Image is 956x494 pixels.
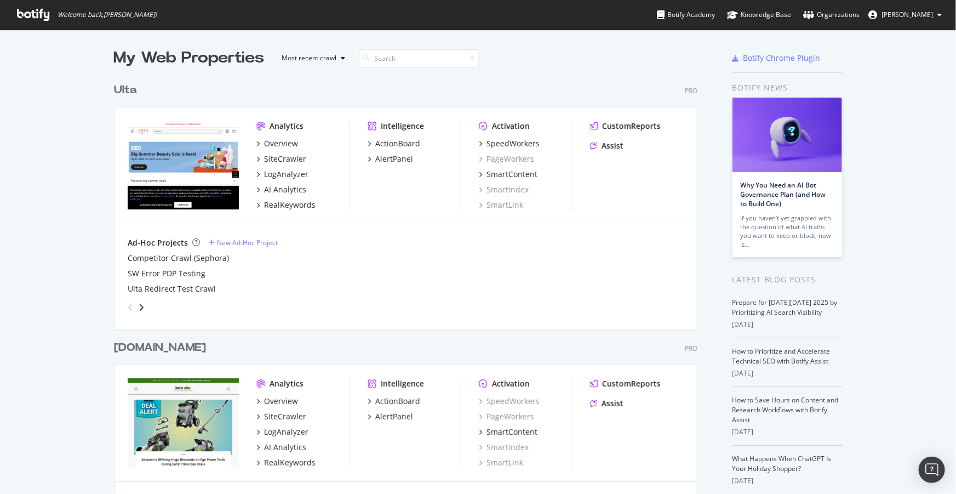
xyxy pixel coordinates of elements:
[685,86,697,95] div: Pro
[381,121,424,132] div: Intelligence
[657,9,715,20] div: Botify Academy
[590,378,661,389] a: CustomReports
[282,55,337,61] div: Most recent crawl
[479,457,523,468] a: SmartLink
[381,378,424,389] div: Intelligence
[602,398,623,409] div: Assist
[273,49,350,67] button: Most recent crawl
[114,82,137,98] div: Ulta
[685,344,697,353] div: Pro
[256,442,306,453] a: AI Analytics
[375,396,420,407] div: ActionBoard
[270,378,304,389] div: Analytics
[602,140,623,151] div: Assist
[590,121,661,132] a: CustomReports
[803,9,860,20] div: Organizations
[479,169,537,180] a: SmartContent
[368,396,420,407] a: ActionBoard
[732,427,843,437] div: [DATE]
[264,396,298,407] div: Overview
[860,6,951,24] button: [PERSON_NAME]
[732,98,842,172] img: Why You Need an AI Bot Governance Plan (and How to Build One)
[479,200,523,211] a: SmartLink
[590,398,623,409] a: Assist
[256,200,316,211] a: RealKeywords
[368,411,413,422] a: AlertPanel
[264,184,306,195] div: AI Analytics
[741,214,834,249] div: If you haven’t yet grappled with the question of what AI traffic you want to keep or block, now is…
[919,457,945,483] div: Open Intercom Messenger
[602,378,661,389] div: CustomReports
[732,454,832,473] a: What Happens When ChatGPT Is Your Holiday Shopper?
[368,138,420,149] a: ActionBoard
[128,253,229,264] a: Competitor Crawl (Sephora)
[256,184,306,195] a: AI Analytics
[479,138,540,149] a: SpeedWorkers
[732,298,838,317] a: Prepare for [DATE][DATE] 2025 by Prioritizing AI Search Visibility
[732,82,843,94] div: Botify news
[602,121,661,132] div: CustomReports
[256,457,316,468] a: RealKeywords
[264,154,306,164] div: SiteCrawler
[264,138,298,149] div: Overview
[743,53,821,64] div: Botify Chrome Plugin
[264,427,308,438] div: LogAnalyzer
[256,154,306,164] a: SiteCrawler
[732,347,831,366] a: How to Prioritize and Accelerate Technical SEO with Botify Assist
[123,299,138,316] div: angle-left
[727,9,791,20] div: Knowledge Base
[114,47,265,69] div: My Web Properties
[138,302,145,313] div: angle-right
[732,395,839,424] a: How to Save Hours on Content and Research Workflows with Botify Assist
[58,10,157,19] span: Welcome back, [PERSON_NAME] !
[264,169,308,180] div: LogAnalyzer
[732,476,843,486] div: [DATE]
[479,411,534,422] a: PageWorkers
[732,53,821,64] a: Botify Chrome Plugin
[114,82,141,98] a: Ulta
[479,442,529,453] a: SmartIndex
[486,169,537,180] div: SmartContent
[209,238,278,247] a: New Ad-Hoc Project
[256,396,298,407] a: Overview
[270,121,304,132] div: Analytics
[375,138,420,149] div: ActionBoard
[492,378,530,389] div: Activation
[479,396,540,407] a: SpeedWorkers
[741,180,826,208] a: Why You Need an AI Bot Governance Plan (and How to Build One)
[732,274,843,286] div: Latest Blog Posts
[479,154,534,164] a: PageWorkers
[486,138,540,149] div: SpeedWorkers
[732,320,843,330] div: [DATE]
[479,427,537,438] a: SmartContent
[128,121,239,209] img: www.ulta.com
[375,154,413,164] div: AlertPanel
[479,184,529,195] a: SmartIndex
[217,238,278,247] div: New Ad-Hoc Project
[256,427,308,438] a: LogAnalyzer
[264,200,316,211] div: RealKeywords
[114,340,206,356] div: [DOMAIN_NAME]
[128,378,239,467] img: bobvila.com
[264,411,306,422] div: SiteCrawler
[128,268,205,279] a: SW Error PDP Testing
[256,138,298,149] a: Overview
[128,283,216,294] div: Ulta Redirect Test Crawl
[359,49,479,68] input: Search
[732,368,843,378] div: [DATE]
[128,237,188,248] div: Ad-Hoc Projects
[590,140,623,151] a: Assist
[881,10,933,19] span: Matthew Edgar
[375,411,413,422] div: AlertPanel
[264,457,316,468] div: RealKeywords
[368,154,413,164] a: AlertPanel
[264,442,306,453] div: AI Analytics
